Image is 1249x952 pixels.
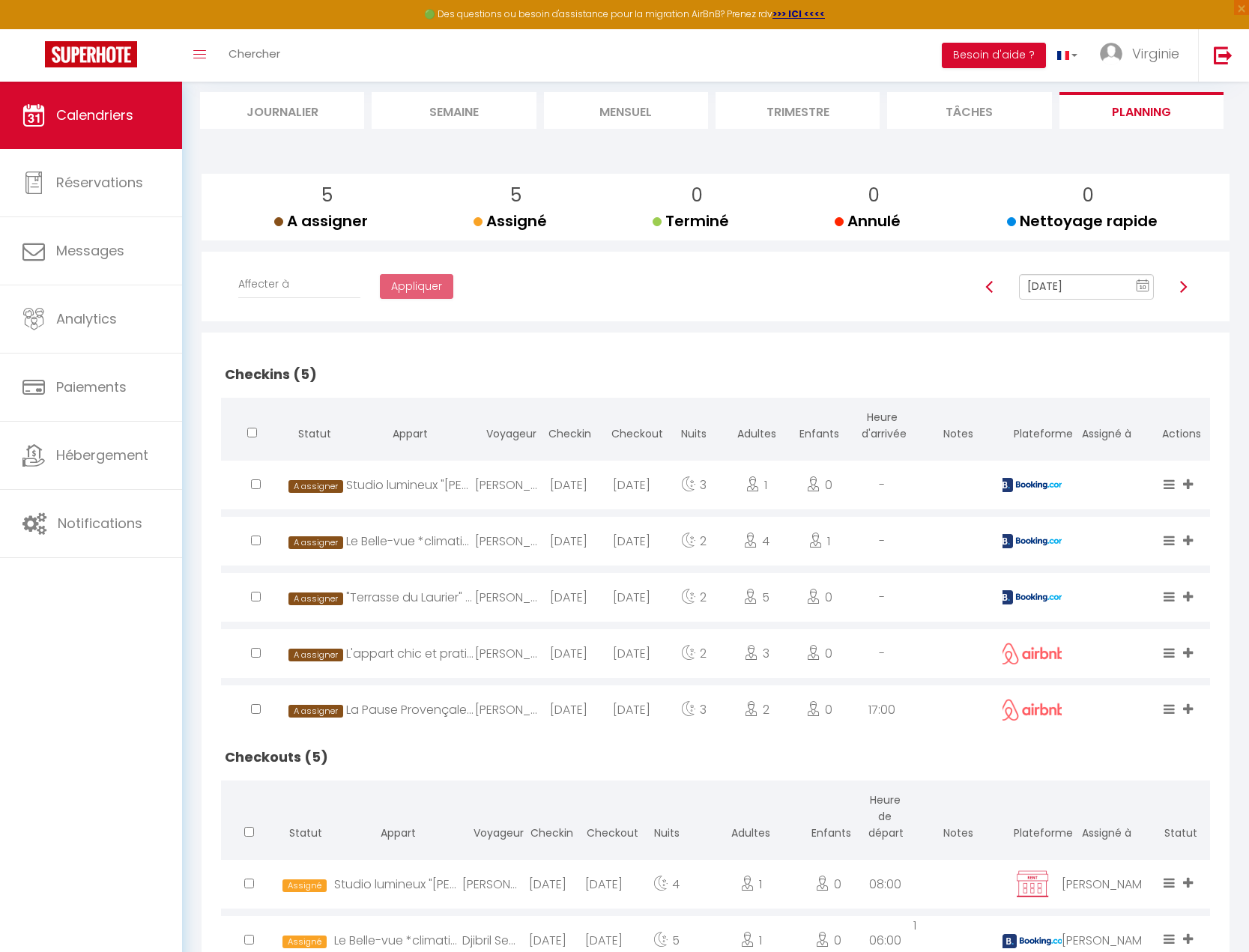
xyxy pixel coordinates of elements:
[519,860,575,909] div: [DATE]
[600,398,663,457] th: Checkout
[788,398,851,457] th: Enfants
[716,92,880,129] li: Trimestre
[1132,44,1179,63] span: Virginie
[788,573,851,622] div: 0
[288,536,342,549] span: A assigner
[346,685,475,734] div: La Pause Provençale • T2 cosy avec terrasse & clim
[999,699,1066,721] img: airbnb2.png
[372,92,536,129] li: Semaine
[1019,181,1158,210] p: 0
[1007,210,1158,231] span: Nettoyage rapide
[725,573,788,622] div: 5
[772,7,825,20] a: >>> ICI <<<<
[600,629,663,678] div: [DATE]
[663,685,726,734] div: 3
[282,936,326,948] span: Assigné
[653,210,729,231] span: Terminé
[1014,870,1051,898] img: rent.png
[519,780,575,856] th: Checkin
[725,629,788,678] div: 3
[1062,398,1151,457] th: Assigné à
[835,210,901,231] span: Annulé
[282,879,326,892] span: Assigné
[1062,860,1151,909] div: [PERSON_NAME]
[725,461,788,509] div: 1
[999,590,1066,604] img: booking2.png
[56,446,148,464] span: Hébergement
[56,309,117,328] span: Analytics
[575,860,632,909] div: [DATE]
[56,241,124,260] span: Messages
[850,517,913,566] div: -
[663,517,726,566] div: 2
[288,649,342,661] span: A assigner
[701,780,800,856] th: Adultes
[1214,46,1233,64] img: logout
[600,573,663,622] div: [DATE]
[632,860,701,909] div: 4
[288,480,342,493] span: A assigner
[800,860,856,909] div: 0
[462,780,518,856] th: Voyageur
[200,92,364,129] li: Journalier
[600,517,663,566] div: [DATE]
[334,860,463,909] div: Studio lumineux "[PERSON_NAME]"
[217,29,291,82] a: Chercher
[725,685,788,734] div: 2
[462,860,518,909] div: [PERSON_NAME]
[999,534,1066,548] img: booking2.png
[887,92,1051,129] li: Tâches
[381,825,416,840] span: Appart
[1100,43,1122,65] img: ...
[380,274,453,300] button: Appliquer
[486,181,547,210] p: 5
[1019,274,1154,300] input: Select Date
[600,685,663,734] div: [DATE]
[788,461,851,509] div: 0
[346,573,475,622] div: "Terrasse du Laurier" *Centre-ville *[GEOGRAPHIC_DATA]
[701,860,800,909] div: 1
[1062,780,1151,856] th: Assigné à
[850,461,913,509] div: -
[346,461,475,509] div: Studio lumineux "[PERSON_NAME]"
[1151,780,1210,856] th: Statut
[632,780,701,856] th: Nuits
[1151,398,1210,457] th: Actions
[474,210,547,231] span: Assigné
[56,106,133,124] span: Calendriers
[850,685,913,734] div: 17:00
[575,780,632,856] th: Checkout
[788,685,851,734] div: 0
[537,685,600,734] div: [DATE]
[221,734,1210,780] h2: Checkouts (5)
[1140,284,1147,291] text: 10
[56,378,127,396] span: Paiements
[999,478,1066,492] img: booking2.png
[913,780,1002,856] th: Notes
[475,461,538,509] div: [PERSON_NAME]
[942,43,1046,68] button: Besoin d'aide ?
[475,398,538,457] th: Voyageur
[537,398,600,457] th: Checkin
[221,351,1210,398] h2: Checkins (5)
[288,705,342,718] span: A assigner
[725,517,788,566] div: 4
[999,643,1066,664] img: airbnb2.png
[537,573,600,622] div: [DATE]
[857,860,913,909] div: 08:00
[537,517,600,566] div: [DATE]
[600,461,663,509] div: [DATE]
[788,517,851,566] div: 1
[58,514,142,533] span: Notifications
[663,461,726,509] div: 3
[45,41,137,67] img: Super Booking
[1177,281,1189,293] img: arrow-right3.svg
[663,573,726,622] div: 2
[1089,29,1198,82] a: ... Virginie
[725,398,788,457] th: Adultes
[274,210,368,231] span: A assigner
[346,517,475,566] div: Le Belle-vue *climatisé
[288,592,342,605] span: A assigner
[393,426,428,441] span: Appart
